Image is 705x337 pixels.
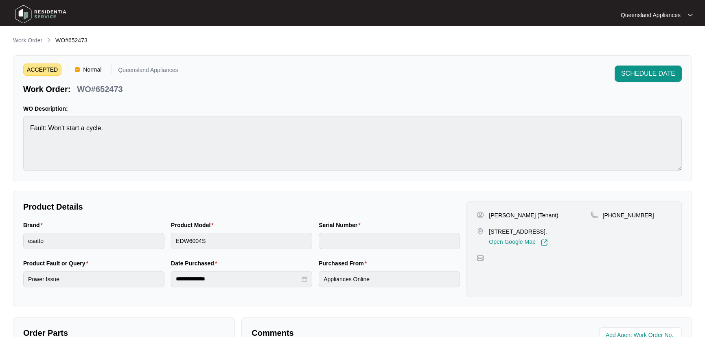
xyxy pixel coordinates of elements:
img: map-pin [477,254,484,262]
p: [PHONE_NUMBER] [603,211,654,219]
input: Product Fault or Query [23,271,164,287]
img: Vercel Logo [75,67,80,72]
label: Brand [23,221,46,229]
span: WO#652473 [55,37,88,44]
a: Open Google Map [489,239,547,246]
img: user-pin [477,211,484,219]
input: Product Model [171,233,312,249]
label: Product Model [171,221,217,229]
p: WO#652473 [77,83,123,95]
span: SCHEDULE DATE [621,69,675,79]
img: dropdown arrow [688,13,693,17]
textarea: Fault: Won't start a cycle. [23,116,682,171]
a: Work Order [11,36,44,45]
p: Work Order [13,36,42,44]
label: Purchased From [319,259,370,267]
button: SCHEDULE DATE [615,66,682,82]
p: Product Details [23,201,460,212]
label: Date Purchased [171,259,220,267]
img: map-pin [477,228,484,235]
img: Link-External [541,239,548,246]
p: WO Description: [23,105,682,113]
input: Purchased From [319,271,460,287]
span: Normal [80,63,105,76]
input: Serial Number [319,233,460,249]
input: Brand [23,233,164,249]
label: Product Fault or Query [23,259,92,267]
p: [STREET_ADDRESS], [489,228,547,236]
p: [PERSON_NAME] (Tenant) [489,211,558,219]
p: Queensland Appliances [118,67,178,76]
img: chevron-right [46,37,52,43]
span: ACCEPTED [23,63,61,76]
p: Work Order: [23,83,70,95]
input: Date Purchased [176,275,300,283]
p: Queensland Appliances [621,11,681,19]
img: residentia service logo [12,2,69,26]
label: Serial Number [319,221,363,229]
img: map-pin [591,211,598,219]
